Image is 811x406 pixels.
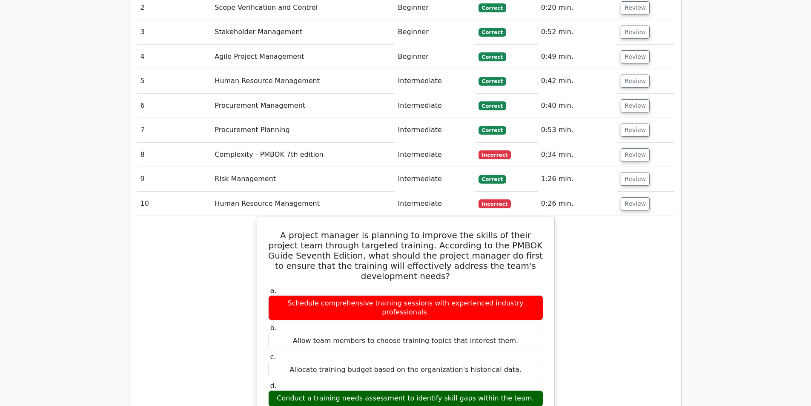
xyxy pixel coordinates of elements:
td: Procurement Planning [211,118,394,142]
span: Correct [479,28,506,37]
td: Complexity - PMBOK 7th edition [211,143,394,167]
td: 10 [137,192,212,216]
td: 3 [137,20,212,44]
td: Beginner [395,20,475,44]
td: 6 [137,94,212,118]
span: Correct [479,77,506,86]
td: Agile Project Management [211,45,394,69]
td: 0:53 min. [538,118,618,142]
td: Risk Management [211,167,394,191]
td: 0:42 min. [538,69,618,93]
td: 9 [137,167,212,191]
button: Review [621,197,650,210]
span: Correct [479,175,506,184]
span: d. [270,382,277,390]
td: Intermediate [395,118,475,142]
span: a. [270,286,277,294]
td: 0:34 min. [538,143,618,167]
div: Schedule comprehensive training sessions with experienced industry professionals. [268,295,543,321]
td: Intermediate [395,167,475,191]
button: Review [621,99,650,112]
span: Incorrect [479,199,511,208]
td: 0:26 min. [538,192,618,216]
td: Beginner [395,45,475,69]
td: 0:40 min. [538,94,618,118]
td: 4 [137,45,212,69]
td: 1:26 min. [538,167,618,191]
td: Intermediate [395,94,475,118]
span: Incorrect [479,150,511,159]
button: Review [621,50,650,63]
div: Allow team members to choose training topics that interest them. [268,333,543,349]
div: Allocate training budget based on the organization's historical data. [268,362,543,378]
span: c. [270,353,276,361]
span: Correct [479,3,506,12]
td: Intermediate [395,69,475,93]
span: Correct [479,52,506,61]
button: Review [621,1,650,14]
td: 0:49 min. [538,45,618,69]
td: Procurement Management [211,94,394,118]
td: Intermediate [395,192,475,216]
h5: A project manager is planning to improve the skills of their project team through targeted traini... [267,230,544,281]
button: Review [621,26,650,39]
td: 8 [137,143,212,167]
td: 7 [137,118,212,142]
span: Correct [479,126,506,135]
td: Human Resource Management [211,192,394,216]
button: Review [621,173,650,186]
button: Review [621,75,650,88]
td: 0:52 min. [538,20,618,44]
span: b. [270,324,277,332]
button: Review [621,124,650,137]
button: Review [621,148,650,161]
span: Correct [479,101,506,110]
td: 5 [137,69,212,93]
td: Human Resource Management [211,69,394,93]
td: Stakeholder Management [211,20,394,44]
td: Intermediate [395,143,475,167]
